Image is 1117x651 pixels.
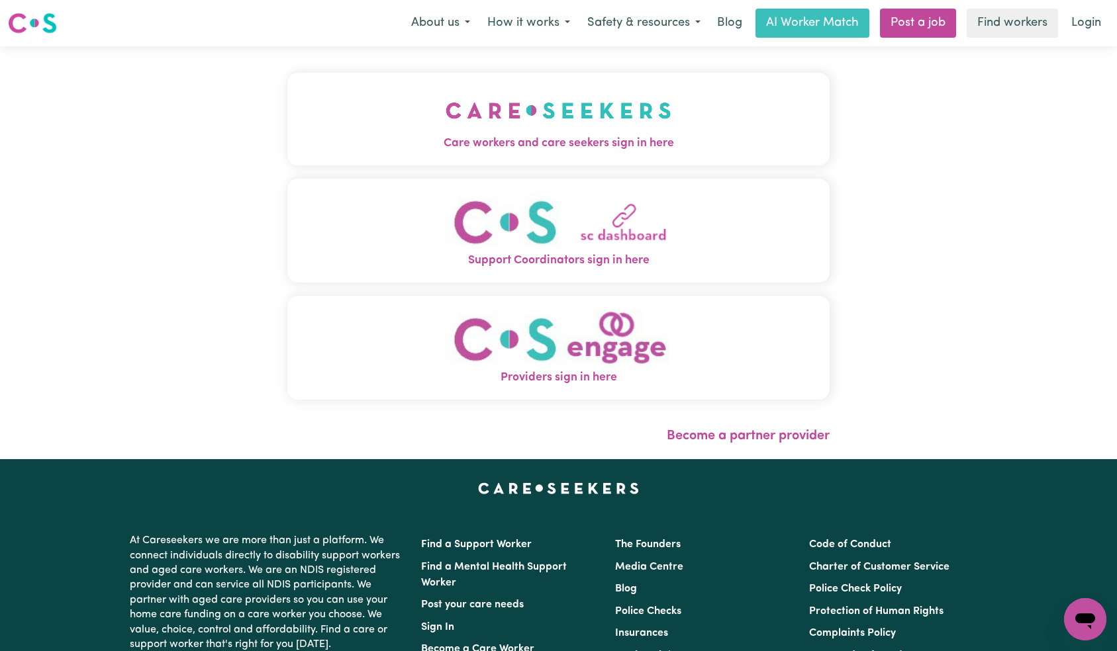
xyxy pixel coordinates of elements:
a: Become a partner provider [667,429,830,443]
button: How it works [479,9,579,37]
a: Charter of Customer Service [809,562,949,572]
button: Support Coordinators sign in here [287,179,830,282]
iframe: Button to launch messaging window [1064,598,1106,640]
a: AI Worker Match [755,9,869,38]
button: Providers sign in here [287,296,830,400]
a: Careseekers logo [8,8,57,38]
img: Careseekers logo [8,11,57,35]
a: Post your care needs [421,599,524,610]
a: Police Check Policy [809,584,902,594]
a: The Founders [615,539,681,550]
a: Insurances [615,628,668,638]
a: Code of Conduct [809,539,891,550]
a: Media Centre [615,562,683,572]
a: Careseekers home page [478,483,639,494]
a: Protection of Human Rights [809,606,944,617]
button: Care workers and care seekers sign in here [287,73,830,165]
span: Providers sign in here [287,369,830,386]
a: Police Checks [615,606,681,617]
span: Support Coordinators sign in here [287,252,830,269]
a: Sign In [421,622,454,632]
a: Blog [709,9,750,38]
button: Safety & resources [579,9,709,37]
a: Blog [615,584,637,594]
button: About us [403,9,479,37]
a: Find a Mental Health Support Worker [421,562,567,588]
a: Complaints Policy [809,628,896,638]
a: Find a Support Worker [421,539,532,550]
span: Care workers and care seekers sign in here [287,135,830,152]
a: Post a job [880,9,956,38]
a: Find workers [967,9,1058,38]
a: Login [1063,9,1109,38]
